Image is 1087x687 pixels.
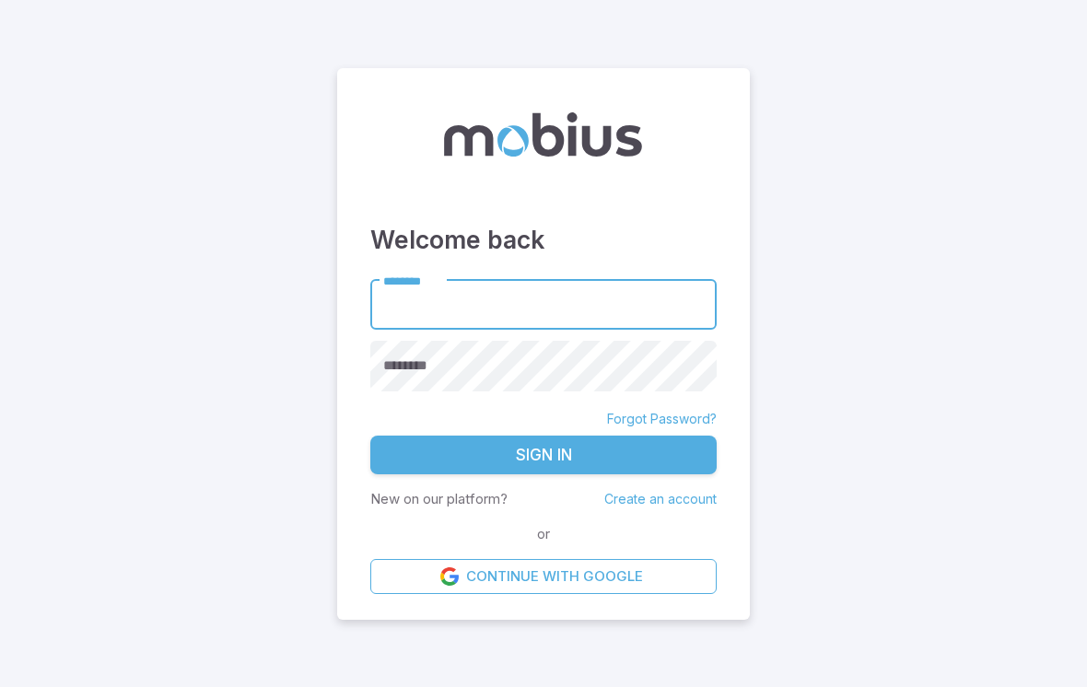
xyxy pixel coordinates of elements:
a: Create an account [604,491,717,507]
button: Sign In [370,436,717,474]
span: or [532,524,555,544]
a: Forgot Password? [607,410,717,428]
a: Continue with Google [370,559,717,594]
p: New on our platform? [370,489,508,509]
h3: Welcome back [370,221,717,258]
